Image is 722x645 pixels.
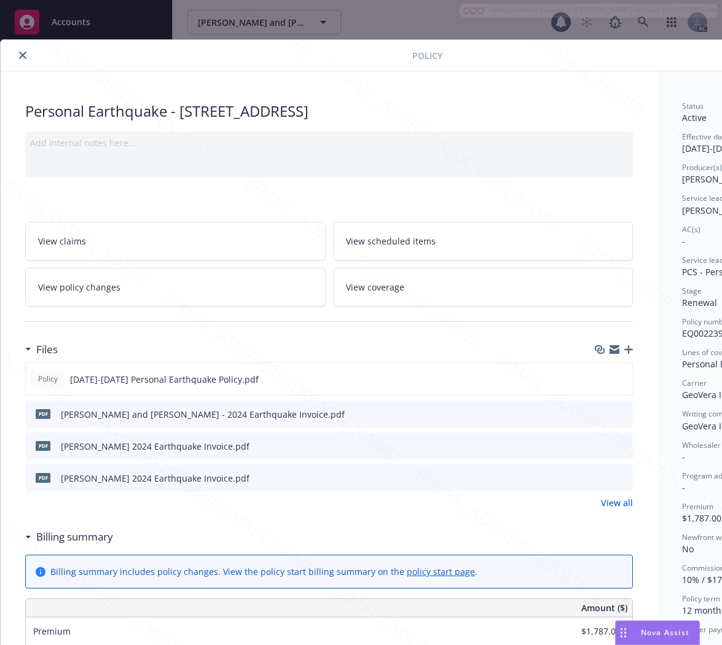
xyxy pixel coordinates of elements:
[36,441,50,450] span: pdf
[682,235,685,247] span: -
[346,235,436,248] span: View scheduled items
[682,101,704,111] span: Status
[36,473,50,482] span: pdf
[61,472,249,485] div: [PERSON_NAME] 2024 Earthquake Invoice.pdf
[36,373,60,385] span: Policy
[682,440,721,450] span: Wholesaler
[617,408,628,421] button: preview file
[36,529,113,545] h3: Billing summary
[25,101,633,122] div: Personal Earthquake - [STREET_ADDRESS]
[597,472,607,485] button: download file
[682,297,717,308] span: Renewal
[616,373,627,386] button: preview file
[682,512,721,524] span: $1,787.00
[597,440,607,453] button: download file
[682,162,722,173] span: Producer(s)
[682,593,720,604] span: Policy term
[548,622,628,641] input: 0.00
[38,281,120,294] span: View policy changes
[15,48,30,63] button: close
[581,601,627,614] span: Amount ($)
[25,342,58,358] div: Files
[682,501,713,512] span: Premium
[407,566,475,577] a: policy start page
[597,408,607,421] button: download file
[38,235,86,248] span: View claims
[33,625,71,637] span: Premium
[601,496,633,509] a: View all
[333,268,634,307] a: View coverage
[682,286,702,296] span: Stage
[61,440,249,453] div: [PERSON_NAME] 2024 Earthquake Invoice.pdf
[70,373,259,386] span: [DATE]-[DATE] Personal Earthquake Policy.pdf
[597,373,606,386] button: download file
[25,268,326,307] a: View policy changes
[682,378,707,388] span: Carrier
[36,409,50,418] span: pdf
[616,621,631,644] div: Drag to move
[346,281,404,294] span: View coverage
[682,543,694,555] span: No
[25,222,326,260] a: View claims
[61,408,345,421] div: [PERSON_NAME] and [PERSON_NAME] - 2024 Earthquake Invoice.pdf
[36,342,58,358] h3: Files
[641,627,689,638] span: Nova Assist
[682,112,707,123] span: Active
[682,224,700,235] span: AC(s)
[333,222,634,260] a: View scheduled items
[50,565,477,578] div: Billing summary includes policy changes. View the policy start billing summary on the .
[412,49,442,62] span: Policy
[617,472,628,485] button: preview file
[615,620,700,645] button: Nova Assist
[682,482,685,493] span: -
[682,451,685,463] span: -
[25,529,113,545] div: Billing summary
[617,440,628,453] button: preview file
[30,136,628,149] div: Add internal notes here...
